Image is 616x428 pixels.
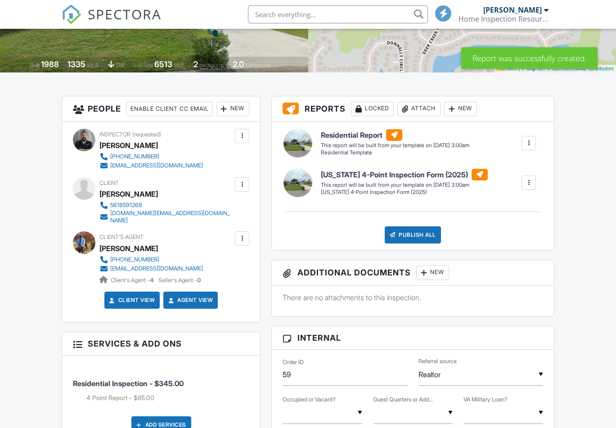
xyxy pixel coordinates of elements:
[463,396,508,404] label: VA Military Loan?
[321,149,469,157] div: Residential Template
[88,5,162,23] span: SPECTORA
[116,62,126,68] span: slab
[99,255,203,264] a: [PHONE_NUMBER]
[199,62,224,68] span: bedrooms
[99,264,203,273] a: [EMAIL_ADDRESS][DOMAIN_NAME]
[73,362,249,409] li: Service: Residential Inspection
[99,152,203,161] a: [PHONE_NUMBER]
[99,242,158,255] a: [PERSON_NAME]
[62,5,81,24] img: The Best Home Inspection Software - Spectora
[62,12,162,31] a: SPECTORA
[197,277,201,284] strong: 0
[385,226,441,243] div: Publish All
[193,59,198,69] div: 2
[483,5,542,14] div: [PERSON_NAME]
[248,5,428,23] input: Search everything...
[99,210,233,224] a: [DOMAIN_NAME][EMAIL_ADDRESS][DOMAIN_NAME]
[321,129,469,141] h6: Residential Report
[99,201,233,210] a: 5618591268
[321,189,488,196] div: [US_STATE] 4-Point Inspection Form (2025)
[283,396,336,404] label: Occupied or Vacant?
[110,153,159,160] div: [PHONE_NUMBER]
[73,379,184,388] span: Residential Inspection - $345.00
[154,59,172,69] div: 6513
[283,358,304,366] label: Order ID
[416,266,449,280] div: New
[373,396,433,404] label: Guest Quarters or Additional Structures?
[245,62,271,68] span: bathrooms
[110,256,159,263] div: [PHONE_NUMBER]
[321,181,488,189] div: This report will be built from your template on [DATE] 3:00am
[111,277,155,284] span: Client's Agent -
[351,102,394,116] div: Locked
[459,14,549,23] div: Home Inspection Resource
[110,210,233,224] div: [DOMAIN_NAME][EMAIL_ADDRESS][DOMAIN_NAME]
[397,102,441,116] div: Attach
[108,296,155,305] a: Client View
[272,326,554,350] h3: Internal
[216,102,249,116] div: New
[99,131,130,138] span: Inspector
[126,102,213,116] div: Enable Client CC Email
[174,62,185,68] span: sq.ft.
[283,293,543,302] p: There are no attachments to this inspection.
[86,393,249,402] li: Add on: 4 Point Report
[62,332,260,356] h3: Services & Add ons
[233,59,244,69] div: 2.0
[99,139,158,152] div: [PERSON_NAME]
[41,59,59,69] div: 1988
[99,234,144,240] span: Client's Agent
[134,62,153,68] span: Lot Size
[62,96,260,122] h3: People
[99,161,203,170] a: [EMAIL_ADDRESS][DOMAIN_NAME]
[110,162,203,169] div: [EMAIL_ADDRESS][DOMAIN_NAME]
[87,62,99,68] span: sq. ft.
[444,102,477,116] div: New
[321,142,469,149] div: This report will be built from your template on [DATE] 3:00am
[99,180,119,186] span: Client
[110,202,142,209] div: 5618591268
[272,96,554,122] h3: Reports
[110,265,203,272] div: [EMAIL_ADDRESS][DOMAIN_NAME]
[166,296,213,305] a: Agent View
[150,277,153,284] strong: 4
[321,169,488,180] h6: [US_STATE] 4-Point Inspection Form (2025)
[418,357,457,365] label: Referral source
[30,62,40,68] span: Built
[132,131,161,138] span: (requested)
[461,47,598,69] div: Report was successfully created.
[158,277,201,284] span: Seller's Agent -
[272,260,554,286] h3: Additional Documents
[99,187,158,201] div: [PERSON_NAME]
[67,59,85,69] div: 1335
